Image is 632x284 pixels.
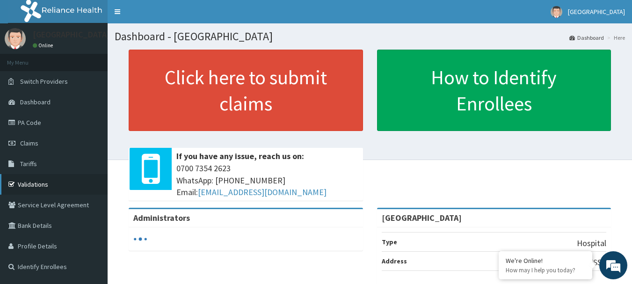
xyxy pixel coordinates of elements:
span: We're online! [54,83,129,178]
li: Here [605,34,625,42]
b: Administrators [133,212,190,223]
img: d_794563401_company_1708531726252_794563401 [17,47,38,70]
h1: Dashboard - [GEOGRAPHIC_DATA] [115,30,625,43]
span: Dashboard [20,98,51,106]
a: Click here to submit claims [129,50,363,131]
textarea: Type your message and hit 'Enter' [5,187,178,219]
span: Switch Providers [20,77,68,86]
a: Dashboard [569,34,604,42]
b: Address [382,257,407,265]
img: User Image [5,28,26,49]
b: Type [382,238,397,246]
b: If you have any issue, reach us on: [176,151,304,161]
img: User Image [551,6,562,18]
svg: audio-loading [133,232,147,246]
div: Minimize live chat window [153,5,176,27]
a: How to Identify Enrollees [377,50,611,131]
p: Hospital [577,237,606,249]
span: Tariffs [20,160,37,168]
p: [GEOGRAPHIC_DATA] [33,30,110,39]
span: [GEOGRAPHIC_DATA] [568,7,625,16]
a: [EMAIL_ADDRESS][DOMAIN_NAME] [198,187,327,197]
p: How may I help you today? [506,266,585,274]
span: 0700 7354 2623 WhatsApp: [PHONE_NUMBER] Email: [176,162,358,198]
a: Online [33,42,55,49]
span: Claims [20,139,38,147]
strong: [GEOGRAPHIC_DATA] [382,212,462,223]
div: We're Online! [506,256,585,265]
div: Chat with us now [49,52,157,65]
